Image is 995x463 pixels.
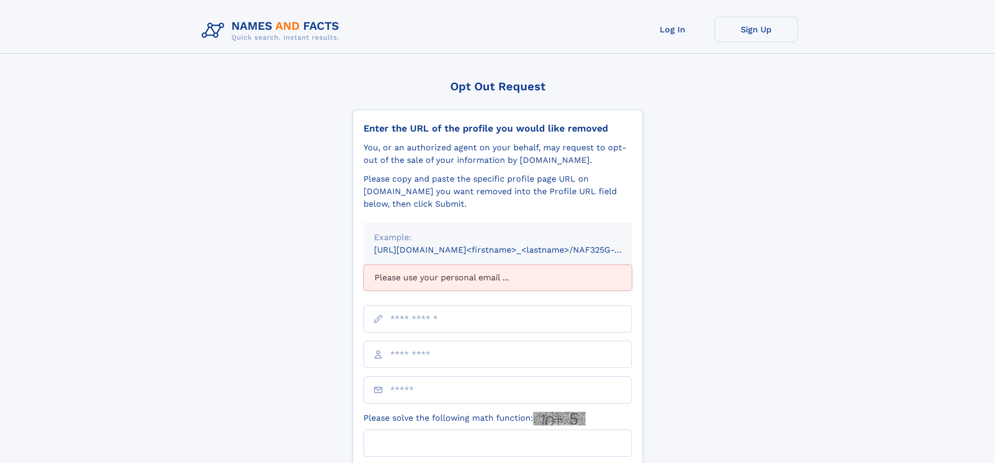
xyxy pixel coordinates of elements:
div: You, or an authorized agent on your behalf, may request to opt-out of the sale of your informatio... [364,141,632,167]
a: Sign Up [715,17,798,42]
small: [URL][DOMAIN_NAME]<firstname>_<lastname>/NAF325G-xxxxxxxx [374,245,652,255]
div: Please copy and paste the specific profile page URL on [DOMAIN_NAME] you want removed into the Pr... [364,173,632,210]
img: Logo Names and Facts [197,17,348,45]
div: Please use your personal email ... [364,265,632,291]
div: Example: [374,231,622,244]
a: Log In [631,17,715,42]
label: Please solve the following math function: [364,412,586,425]
div: Enter the URL of the profile you would like removed [364,123,632,134]
div: Opt Out Request [353,80,643,93]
